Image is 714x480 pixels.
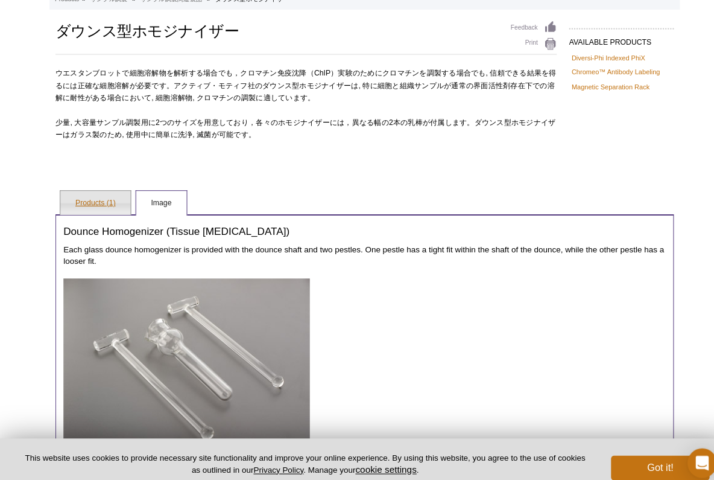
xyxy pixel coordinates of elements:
[348,455,408,465] button: cookie settings
[54,21,488,39] h1: ダウンス型ホモジナイザー
[560,51,631,62] a: Diversi-Phi Indexed PhiX
[59,187,127,211] a: Products (1)
[560,80,636,91] a: Magnetic Separation Rack
[54,116,544,136] span: 少量, 大容量サンプル調製用に つのサイズを用意しており，各々のホモジナイザーには，異なる幅の 本の乳棒が付属します。ダウンス型ホモジナイザーはガラス製のため, 使用中に簡単に洗浄, 滅菌が可能です。
[308,68,324,76] span: ChIP
[560,65,646,76] a: Chromeo™ Antibody Labeling
[598,446,695,470] button: Got it!
[62,221,652,233] h3: Dounce Homogenizer (Tissue [MEDICAL_DATA])
[500,21,545,34] a: Feedback
[54,68,545,100] span: ウエスタンブロットで細胞溶解物を解析する場合でも，クロマチン免疫沈降（ ）実験のためにクロマチンを調製する場合でも, 信頼できる結果を得るには正確な細胞溶解が必要です。アクティブ・モティフ社のダ...
[133,187,182,211] a: Image
[19,443,578,466] p: This website uses cookies to provide necessary site functionality and improve your online experie...
[62,240,652,261] p: Each glass dounce homogenizer is provided with the dounce shaft and two pestles. One pestle has a...
[381,116,385,124] span: 2
[153,116,157,124] span: 2
[673,439,702,468] div: Open Intercom Messenger
[62,273,303,458] img: Image of Dounce Homogenizer (Tissue Grinder)
[248,456,297,465] a: Privacy Policy
[500,37,545,50] a: Print
[557,28,660,50] h2: AVAILABLE PRODUCTS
